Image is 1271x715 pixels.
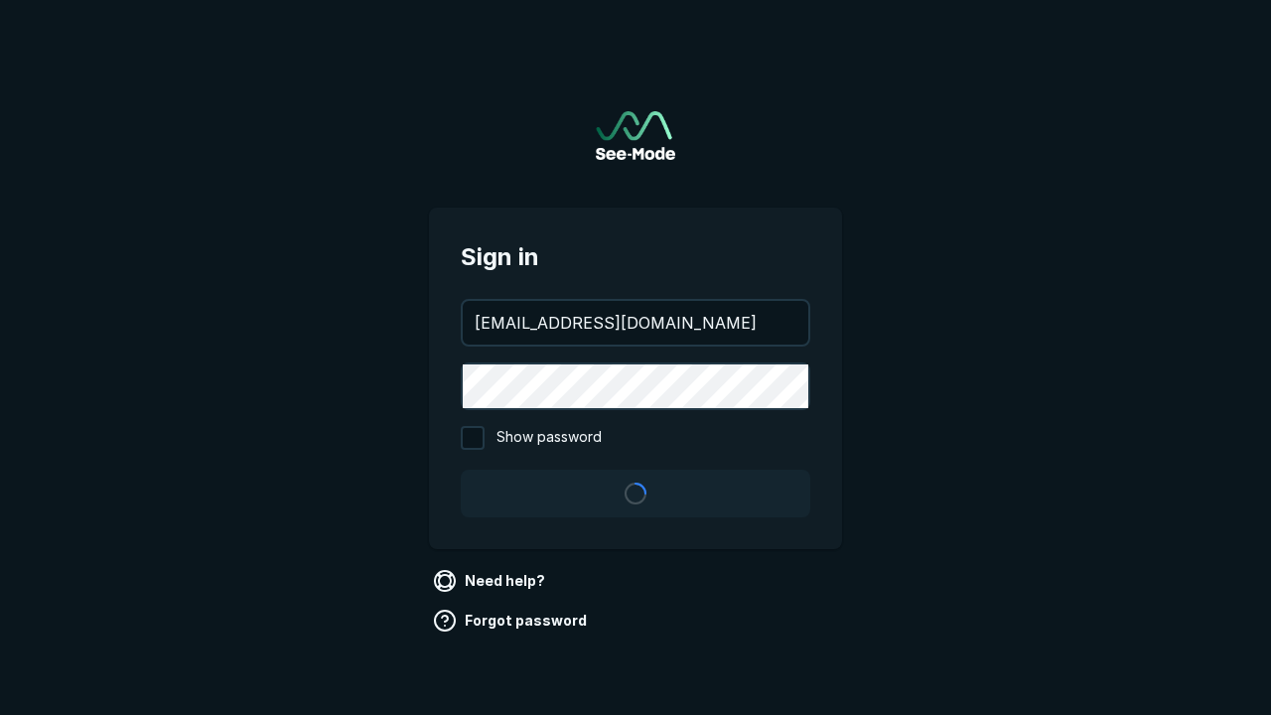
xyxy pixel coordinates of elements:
a: Go to sign in [596,111,675,160]
span: Sign in [461,239,810,275]
img: See-Mode Logo [596,111,675,160]
span: Show password [496,426,602,450]
a: Forgot password [429,605,595,637]
a: Need help? [429,565,553,597]
input: your@email.com [463,301,808,345]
